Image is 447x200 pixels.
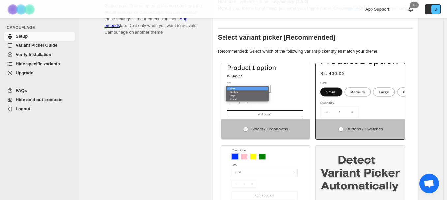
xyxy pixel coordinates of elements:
div: 0 [410,2,419,8]
a: Hide specific variants [4,59,75,69]
a: Logout [4,104,75,114]
span: FAQs [16,88,27,93]
a: Verify Installation [4,50,75,59]
a: Variant Picker Guide [4,41,75,50]
span: Hide specific variants [16,61,60,66]
span: App Support [365,7,389,12]
span: Hide sold out products [16,97,63,102]
a: Setup [4,32,75,41]
img: Camouflage [5,0,38,18]
span: Logout [16,106,30,111]
img: Select / Dropdowns [221,63,310,119]
span: CAMOUFLAGE [7,25,76,30]
button: Avatar with initials B [425,4,441,14]
span: Variant Picker Guide [16,43,57,48]
span: Avatar with initials B [431,5,440,14]
a: Upgrade [4,69,75,78]
span: Buttons / Swatches [346,127,383,131]
span: Setup [16,34,28,39]
span: Upgrade [16,71,33,75]
span: Select / Dropdowns [251,127,288,131]
text: B [434,7,437,11]
a: Hide sold out products [4,95,75,104]
a: 0 [407,6,414,13]
a: FAQs [4,86,75,95]
b: Select variant picker [Recommended] [218,34,336,41]
a: Open chat [419,174,439,193]
span: Verify Installation [16,52,51,57]
img: Buttons / Swatches [314,53,447,137]
p: Recommended: Select which of the following variant picker styles match your theme. [218,48,413,55]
